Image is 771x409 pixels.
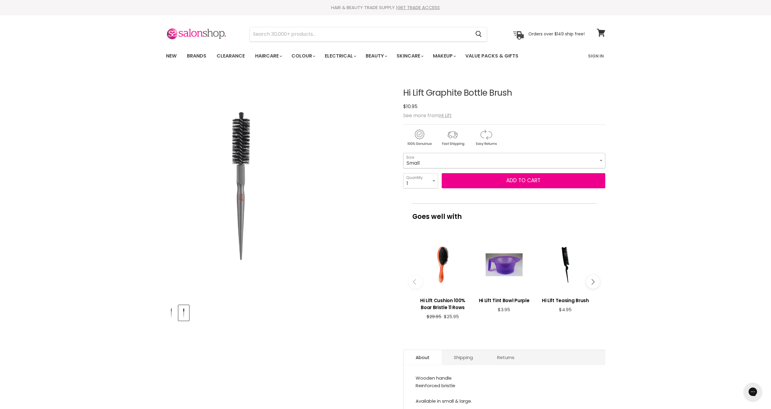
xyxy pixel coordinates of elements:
[182,50,211,62] a: Brands
[416,374,593,405] div: Available in small & large.
[178,305,189,321] button: Hi Lift Graphite Bottle Brush
[498,306,510,313] span: $3.95
[471,27,487,41] button: Search
[412,203,596,223] p: Goes well with
[439,112,452,119] a: Hi Lift
[538,297,593,304] h3: Hi Lift Teasing Brush
[403,103,417,110] span: $10.95
[397,4,440,11] a: GET TRADE ACCESS
[161,47,554,65] ul: Main menu
[250,27,471,41] input: Search
[161,50,181,62] a: New
[166,305,177,321] button: Hi Lift Graphite Bottle Brush
[470,128,502,147] img: returns.gif
[416,374,593,382] li: Wooden handle
[250,27,487,41] form: Product
[461,50,523,62] a: Value Packs & Gifts
[287,50,319,62] a: Colour
[415,292,470,314] a: View product:Hi Lift Cushion 100% Boar Bristle 11 Rows
[166,73,392,299] div: Hi Lift Graphite Bottle Brush image. Click or Scroll to Zoom.
[320,50,360,62] a: Electrical
[415,297,470,311] h3: Hi Lift Cushion 100% Boar Bristle 11 Rows
[416,382,593,390] li: Reinforced bristle
[403,173,438,188] select: Quantity
[403,88,605,98] h1: Hi Lift Graphite Bottle Brush
[403,128,435,147] img: genuine.gif
[392,50,427,62] a: Skincare
[427,313,441,320] span: $29.95
[437,128,469,147] img: shipping.gif
[741,381,765,403] iframe: Gorgias live chat messenger
[251,50,286,62] a: Haircare
[167,306,176,320] img: Hi Lift Graphite Bottle Brush
[559,306,572,313] span: $4.95
[477,292,532,307] a: View product:Hi Lift Tint Bowl Purple
[584,50,607,62] a: Sign In
[404,350,442,365] a: About
[428,50,460,62] a: Makeup
[158,5,613,11] div: HAIR & BEAUTY TRADE SUPPLY |
[485,350,527,365] a: Returns
[442,350,485,365] a: Shipping
[179,306,188,320] img: Hi Lift Graphite Bottle Brush
[477,297,532,304] h3: Hi Lift Tint Bowl Purple
[212,50,249,62] a: Clearance
[403,112,452,119] span: See more from
[165,303,393,321] div: Product thumbnails
[442,173,605,188] button: Add to cart
[166,73,317,299] img: HLB8002_1800x1800.jpg
[444,313,459,320] span: $25.95
[528,31,585,37] p: Orders over $149 ship free!
[538,292,593,307] a: View product:Hi Lift Teasing Brush
[361,50,391,62] a: Beauty
[506,177,540,184] span: Add to cart
[158,47,613,65] nav: Main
